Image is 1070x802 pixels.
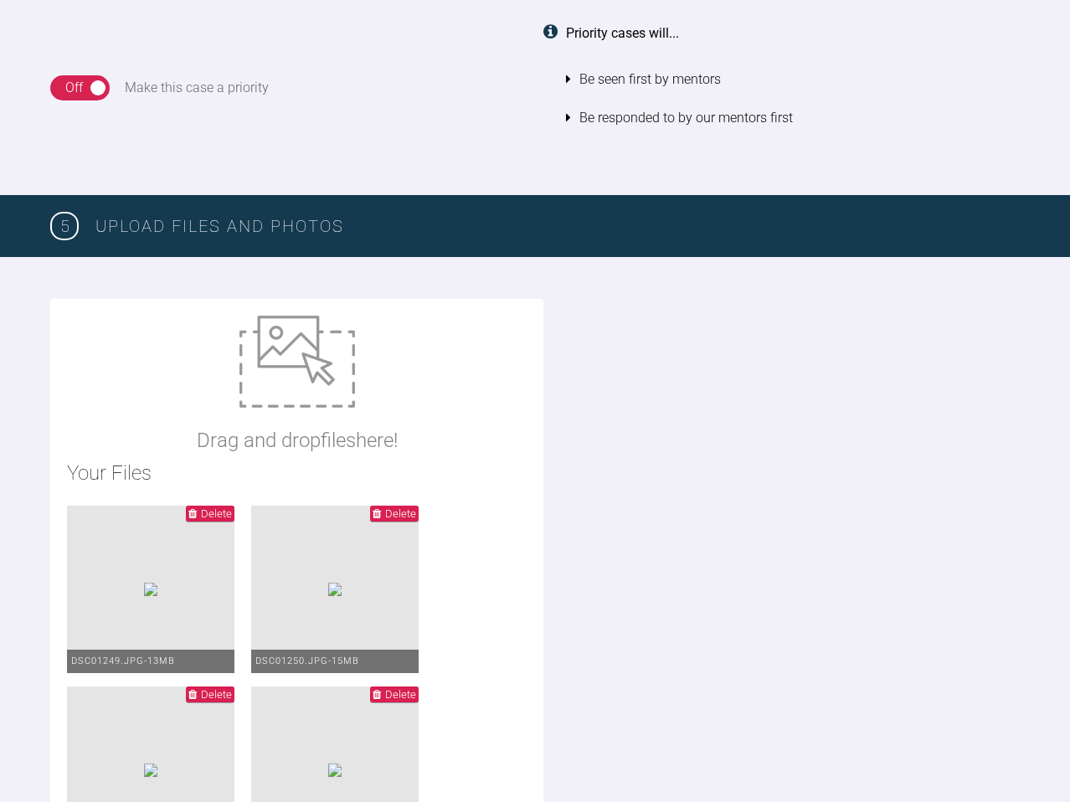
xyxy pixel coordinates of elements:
[566,25,679,41] strong: Priority cases will...
[201,688,232,701] span: Delete
[201,507,232,520] span: Delete
[50,212,79,240] span: 5
[385,688,416,701] span: Delete
[328,763,342,777] img: 8c1b3fcd-e429-42fd-90e0-e67cff289ee2
[566,60,1020,99] li: Be seen first by mentors
[144,763,157,777] img: 6092fd1d-ed1b-4e4f-91cc-87d88d91a70c
[144,583,157,596] img: ed78daca-0b24-4597-b047-420a11e3501e
[255,655,359,666] span: DSC01250.JPG - 15MB
[197,424,398,456] p: Drag and drop files here!
[71,655,175,666] span: DSC01249.JPG - 13MB
[65,77,83,99] div: Off
[67,457,527,489] h2: Your Files
[328,583,342,596] img: a1a44e62-9da5-4b6d-94b9-1e6738552a7a
[385,507,416,520] span: Delete
[95,213,1020,239] h3: Upload Files and Photos
[125,77,269,99] div: Make this case a priority
[566,99,1020,137] li: Be responded to by our mentors first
